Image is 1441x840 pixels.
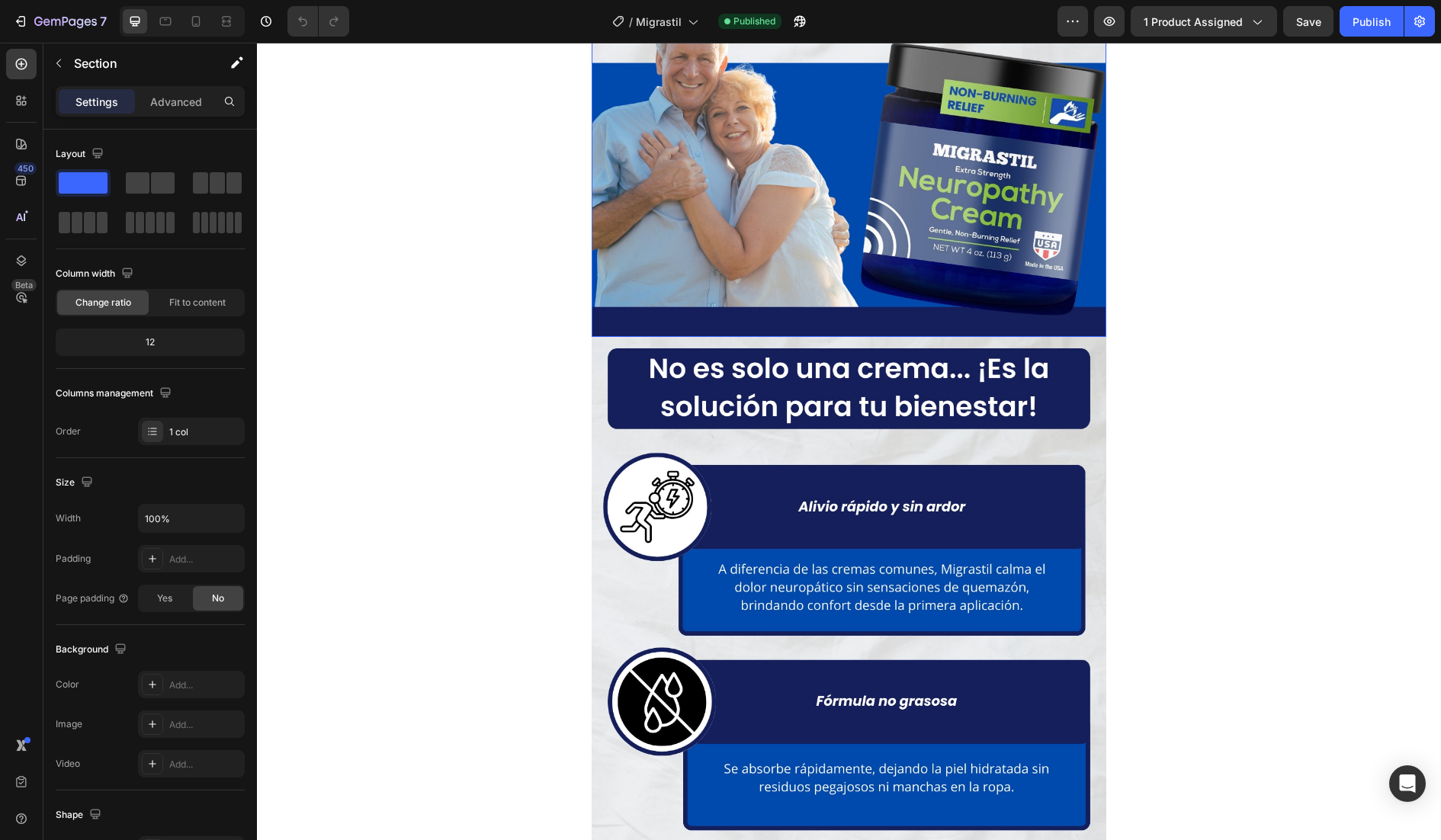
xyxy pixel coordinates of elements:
span: Fit to content [169,296,226,309]
div: Add... [169,758,241,771]
div: Columns management [56,383,175,404]
span: Change ratio [75,296,131,309]
div: Open Intercom Messenger [1389,765,1426,802]
div: Shape [56,805,104,826]
span: Save [1296,15,1321,28]
p: 7 [100,12,107,30]
span: / [629,14,633,30]
div: Image [56,717,82,731]
div: Publish [1353,14,1391,30]
p: Section [74,54,199,72]
div: 450 [14,162,37,175]
span: Yes [157,592,172,605]
div: Add... [169,718,241,732]
div: Padding [56,552,91,566]
div: Width [56,511,81,525]
div: Color [56,678,79,691]
div: Undo/Redo [287,6,349,37]
div: Video [56,757,80,771]
span: Migrastil [636,14,682,30]
p: Settings [75,94,118,110]
button: Save [1283,6,1333,37]
span: 1 product assigned [1144,14,1243,30]
div: Page padding [56,592,130,605]
div: Layout [56,144,107,165]
div: Add... [169,678,241,692]
div: Size [56,473,96,493]
button: 1 product assigned [1131,6,1277,37]
div: Order [56,425,81,438]
button: Publish [1340,6,1404,37]
p: Advanced [150,94,202,110]
button: 7 [6,6,114,37]
input: Auto [139,505,244,532]
div: 12 [59,332,242,353]
span: No [212,592,224,605]
div: Beta [11,279,37,291]
div: Background [56,640,130,660]
div: 1 col [169,425,241,439]
iframe: Design area [257,43,1441,840]
span: Published [733,14,775,28]
div: Add... [169,553,241,566]
div: Column width [56,264,136,284]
